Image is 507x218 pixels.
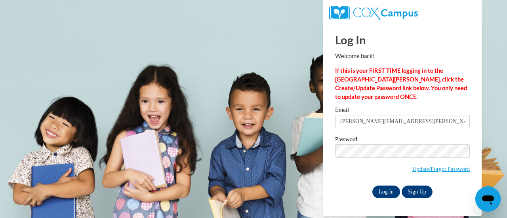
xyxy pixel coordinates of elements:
[335,67,467,100] strong: If this is your FIRST TIME logging in to the [GEOGRAPHIC_DATA][PERSON_NAME], click the Create/Upd...
[335,136,470,144] label: Password
[402,186,433,198] a: Sign Up
[335,107,470,115] label: Email
[412,166,470,172] a: Update/Forgot Password
[335,32,470,48] h1: Log In
[475,186,501,212] iframe: Button to launch messaging window
[372,186,400,198] input: Log In
[335,52,470,61] p: Welcome back!
[329,6,418,20] img: COX Campus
